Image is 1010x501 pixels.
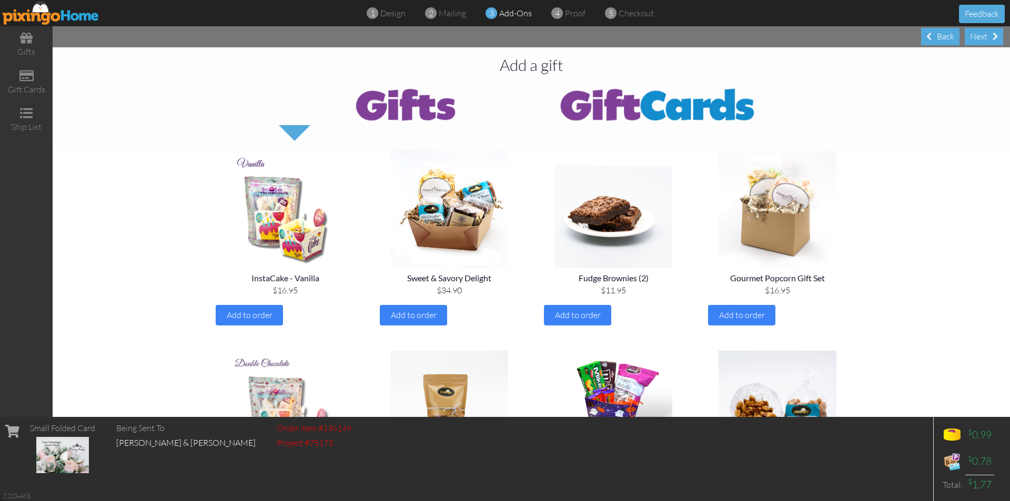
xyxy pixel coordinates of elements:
[942,425,963,446] img: points-icon.png
[968,427,972,436] sup: $
[555,310,601,320] span: Add to order
[211,351,359,468] img: Front of men's Basic Tee in black.
[391,310,437,320] span: Add to order
[499,8,532,18] span: add-ons
[704,351,851,468] img: Front of men's Basic Tee in black.
[376,351,523,468] img: Front of men's Basic Tee in black.
[429,7,433,19] span: 2
[555,7,560,19] span: 4
[939,475,965,495] td: Total:
[968,477,972,486] sup: $
[370,7,375,19] span: 1
[921,28,959,45] div: Back
[53,56,1010,75] div: Add a gift
[380,8,406,18] span: design
[540,150,687,268] img: Front of men's Basic Tee in black.
[380,284,519,296] div: $34.90
[531,83,784,125] img: gift-cards-toggle2.png
[227,310,272,320] span: Add to order
[216,272,355,284] div: InstaCake - Vanilla
[30,422,95,434] div: Small Folded Card
[489,7,494,19] span: 3
[965,28,1003,45] div: Next
[540,351,687,468] img: Front of men's Basic Tee in black.
[544,272,683,284] div: Fudge Brownies (2)
[942,451,963,472] img: expense-icon.png
[968,454,972,463] sup: $
[965,475,994,495] td: 1.77
[277,437,351,449] div: Project #75173
[36,437,89,473] img: 136149-1-1758743660396-8f13bfb27453ca22-qa.jpg
[376,150,523,268] img: Front of men's Basic Tee in black.
[279,83,531,125] img: gifts-toggle.png
[544,284,683,296] div: $11.95
[216,284,355,296] div: $16.95
[609,7,613,19] span: 5
[3,491,30,500] div: 2.2.0-463
[3,1,99,25] img: pixingo logo
[959,5,1005,23] button: Feedback
[277,422,351,434] div: Order item #136149
[380,272,519,284] div: Sweet & Savory Delight
[116,437,256,448] span: [PERSON_NAME] & [PERSON_NAME]
[708,284,847,296] div: $16.95
[565,8,585,18] span: proof
[965,422,994,448] td: 0.99
[116,422,256,434] div: Being Sent To
[211,150,359,268] img: Front of men's Basic Tee in black.
[719,310,765,320] span: Add to order
[439,8,466,18] span: mailing
[708,272,847,284] div: Gourmet Popcorn Gift Set
[965,448,994,475] td: 0.78
[704,150,851,268] img: Front of men's Basic Tee in black.
[619,8,654,18] span: checkout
